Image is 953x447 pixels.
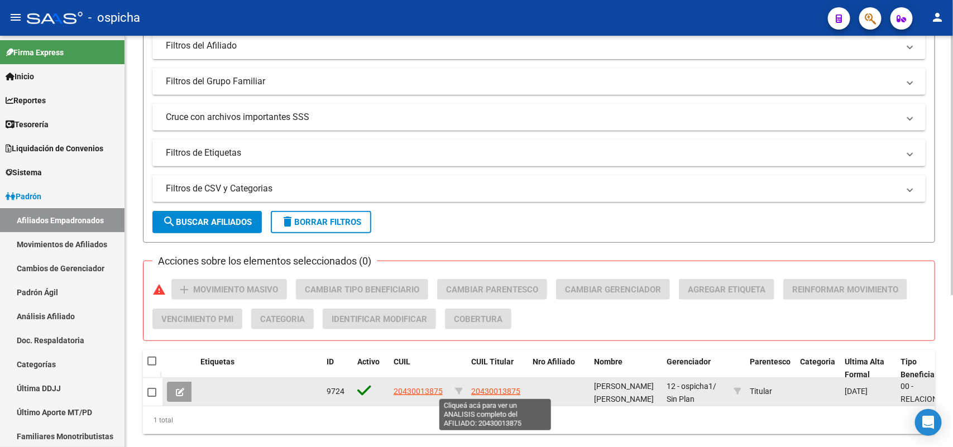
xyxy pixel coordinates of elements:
[437,279,547,300] button: Cambiar Parentesco
[6,70,34,83] span: Inicio
[394,357,410,366] span: CUIL
[750,387,772,396] span: Titular
[171,279,287,300] button: Movimiento Masivo
[445,309,511,329] button: Cobertura
[281,217,361,227] span: Borrar Filtros
[152,175,926,202] mat-expansion-panel-header: Filtros de CSV y Categorias
[471,387,520,396] span: 20430013875
[590,350,662,387] datatable-header-cell: Nombre
[389,350,451,387] datatable-header-cell: CUIL
[161,314,233,324] span: Vencimiento PMI
[322,350,353,387] datatable-header-cell: ID
[152,140,926,166] mat-expansion-panel-header: Filtros de Etiquetas
[166,75,899,88] mat-panel-title: Filtros del Grupo Familiar
[88,6,140,30] span: - ospicha
[305,285,419,295] span: Cambiar Tipo Beneficiario
[667,382,713,391] span: 12 - ospicha1
[327,387,344,396] span: 9724
[471,357,514,366] span: CUIL Titular
[565,285,661,295] span: Cambiar Gerenciador
[357,357,380,366] span: Activo
[800,357,835,366] span: Categoria
[745,350,796,387] datatable-header-cell: Parentesco
[152,309,242,329] button: Vencimiento PMI
[796,350,840,387] datatable-header-cell: Categoria
[152,104,926,131] mat-expansion-panel-header: Cruce con archivos importantes SSS
[166,111,899,123] mat-panel-title: Cruce con archivos importantes SSS
[6,166,42,179] span: Sistema
[533,357,575,366] span: Nro Afiliado
[528,350,590,387] datatable-header-cell: Nro Afiliado
[446,285,538,295] span: Cambiar Parentesco
[327,357,334,366] span: ID
[662,350,729,387] datatable-header-cell: Gerenciador
[332,314,427,324] span: Identificar Modificar
[296,279,428,300] button: Cambiar Tipo Beneficiario
[901,357,944,379] span: Tipo Beneficiario
[896,350,941,387] datatable-header-cell: Tipo Beneficiario
[594,382,654,403] span: [PERSON_NAME] [PERSON_NAME]
[750,357,791,366] span: Parentesco
[679,279,774,300] button: Agregar Etiqueta
[783,279,907,300] button: Reinformar Movimiento
[845,385,892,398] div: [DATE]
[178,283,191,296] mat-icon: add
[166,40,899,52] mat-panel-title: Filtros del Afiliado
[193,285,278,295] span: Movimiento Masivo
[162,217,252,227] span: Buscar Afiliados
[667,357,711,366] span: Gerenciador
[915,409,942,436] div: Open Intercom Messenger
[152,32,926,59] mat-expansion-panel-header: Filtros del Afiliado
[6,94,46,107] span: Reportes
[6,46,64,59] span: Firma Express
[6,142,103,155] span: Liquidación de Convenios
[594,357,622,366] span: Nombre
[271,211,371,233] button: Borrar Filtros
[394,387,443,396] span: 20430013875
[152,253,377,269] h3: Acciones sobre los elementos seleccionados (0)
[323,309,436,329] button: Identificar Modificar
[6,118,49,131] span: Tesorería
[454,314,502,324] span: Cobertura
[901,382,952,429] span: 00 - RELACION DE DEPENDENCIA
[162,215,176,228] mat-icon: search
[688,285,765,295] span: Agregar Etiqueta
[9,11,22,24] mat-icon: menu
[260,314,305,324] span: Categoria
[251,309,314,329] button: Categoria
[467,350,528,387] datatable-header-cell: CUIL Titular
[143,406,935,434] div: 1 total
[166,182,899,195] mat-panel-title: Filtros de CSV y Categorias
[840,350,896,387] datatable-header-cell: Ultima Alta Formal
[353,350,389,387] datatable-header-cell: Activo
[931,11,944,24] mat-icon: person
[152,211,262,233] button: Buscar Afiliados
[200,357,234,366] span: Etiquetas
[556,279,670,300] button: Cambiar Gerenciador
[152,283,166,296] mat-icon: warning
[845,357,884,379] span: Ultima Alta Formal
[166,147,899,159] mat-panel-title: Filtros de Etiquetas
[792,285,898,295] span: Reinformar Movimiento
[281,215,294,228] mat-icon: delete
[196,350,322,387] datatable-header-cell: Etiquetas
[152,68,926,95] mat-expansion-panel-header: Filtros del Grupo Familiar
[6,190,41,203] span: Padrón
